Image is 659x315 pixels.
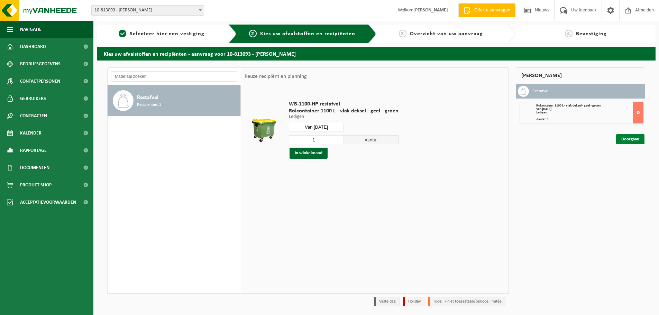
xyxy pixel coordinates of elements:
[344,135,399,144] span: Aantal
[413,8,448,13] strong: [PERSON_NAME]
[100,30,223,38] a: 1Selecteer hier een vestiging
[616,134,644,144] a: Doorgaan
[565,30,573,37] span: 4
[137,102,161,108] span: Recipiënten: 1
[20,21,42,38] span: Navigatie
[399,30,406,37] span: 3
[536,118,643,121] div: Aantal: 1
[92,6,204,15] span: 10-813093 - LOONTJENS MARC - WERVIK
[20,73,60,90] span: Contactpersonen
[20,194,76,211] span: Acceptatievoorwaarden
[516,67,645,84] div: [PERSON_NAME]
[20,142,47,159] span: Rapportage
[289,114,399,119] p: Ledigen
[137,93,158,102] span: Restafval
[91,5,204,16] span: 10-813093 - LOONTJENS MARC - WERVIK
[403,297,424,306] li: Holiday
[20,176,52,194] span: Product Shop
[20,107,47,124] span: Contracten
[532,86,548,97] h3: Restafval
[289,101,399,108] span: WB-1100-HP restafval
[20,55,61,73] span: Bedrijfsgegevens
[20,159,49,176] span: Documenten
[458,3,515,17] a: Offerte aanvragen
[108,85,241,116] button: Restafval Recipiënten: 1
[374,297,400,306] li: Vaste dag
[20,124,42,142] span: Kalender
[111,71,237,82] input: Materiaal zoeken
[473,7,512,14] span: Offerte aanvragen
[536,111,643,114] div: Ledigen
[20,90,46,107] span: Gebruikers
[576,31,607,37] span: Bevestiging
[249,30,257,37] span: 2
[290,148,328,159] button: In winkelmand
[241,68,310,85] div: Keuze recipiënt en planning
[20,38,46,55] span: Dashboard
[97,47,656,60] h2: Kies uw afvalstoffen en recipiënten - aanvraag voor 10-813093 - [PERSON_NAME]
[289,108,399,114] span: Rolcontainer 1100 L - vlak deksel - geel - groen
[410,31,483,37] span: Overzicht van uw aanvraag
[260,31,355,37] span: Kies uw afvalstoffen en recipiënten
[536,104,601,108] span: Rolcontainer 1100 L - vlak deksel - geel - groen
[428,297,505,306] li: Tijdelijk niet toegestaan/période limitée
[536,107,551,111] strong: Van [DATE]
[130,31,204,37] span: Selecteer hier een vestiging
[289,123,344,131] input: Selecteer datum
[119,30,126,37] span: 1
